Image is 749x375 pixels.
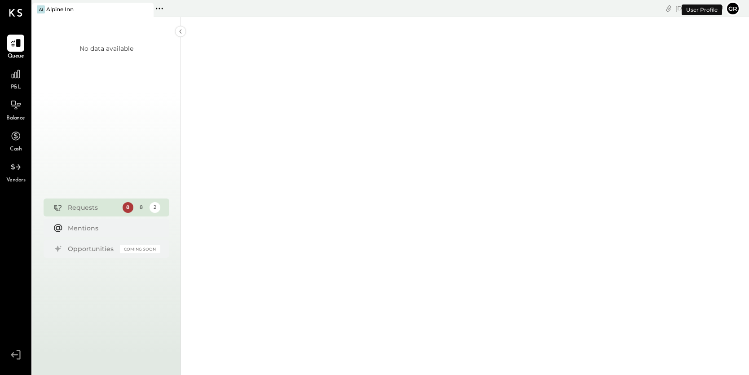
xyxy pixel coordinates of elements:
[664,4,673,13] div: copy link
[10,146,22,154] span: Cash
[0,66,31,92] a: P&L
[68,203,118,212] div: Requests
[675,4,723,13] div: [DATE]
[37,5,45,13] div: AI
[726,1,740,16] button: gr
[79,44,133,53] div: No data available
[6,176,26,185] span: Vendors
[68,244,115,253] div: Opportunities
[11,84,21,92] span: P&L
[0,35,31,61] a: Queue
[0,128,31,154] a: Cash
[6,115,25,123] span: Balance
[682,4,722,15] div: User Profile
[0,159,31,185] a: Vendors
[120,245,160,253] div: Coming Soon
[150,202,160,213] div: 2
[0,97,31,123] a: Balance
[8,53,24,61] span: Queue
[68,224,156,233] div: Mentions
[136,202,147,213] div: 8
[46,5,74,13] div: Alpine Inn
[123,202,133,213] div: 8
